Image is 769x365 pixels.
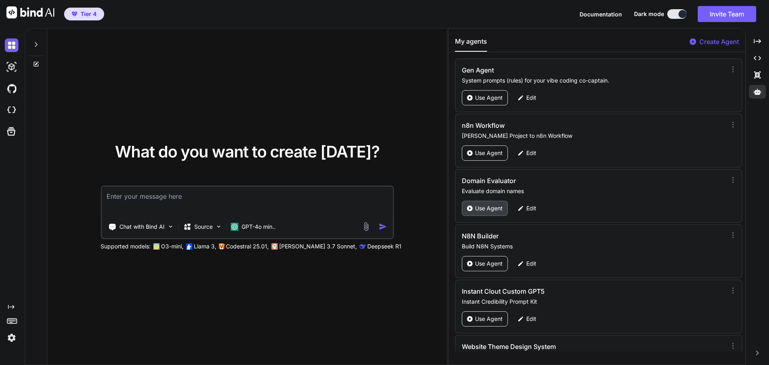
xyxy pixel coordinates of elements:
[167,223,174,230] img: Pick Tools
[699,37,739,46] p: Create Agent
[580,10,622,18] button: Documentation
[462,242,723,250] p: Build N8N Systems
[5,60,18,74] img: darkAi-studio
[580,11,622,18] span: Documentation
[115,142,380,161] span: What do you want to create [DATE]?
[5,331,18,345] img: settings
[462,187,723,195] p: Evaluate domain names
[367,242,401,250] p: Deepseek R1
[462,286,645,296] h3: Instant Clout Custom GPT5
[475,260,503,268] p: Use Agent
[475,94,503,102] p: Use Agent
[279,242,357,250] p: [PERSON_NAME] 3.7 Sonnet,
[219,244,224,249] img: Mistral-AI
[462,231,645,241] h3: N8N Builder
[698,6,756,22] button: Invite Team
[230,223,238,231] img: GPT-4o mini
[526,204,536,212] p: Edit
[462,77,723,85] p: System prompts (rules) for your vibe coding co-captain.
[5,103,18,117] img: cloudideIcon
[6,6,54,18] img: Bind AI
[462,176,645,186] h3: Domain Evaluator
[475,204,503,212] p: Use Agent
[462,298,723,306] p: Instant Credibility Prompt Kit
[242,223,276,231] p: GPT-4o min..
[101,242,151,250] p: Supported models:
[194,223,213,231] p: Source
[462,342,645,351] h3: Website Theme Design System
[119,223,165,231] p: Chat with Bind AI
[526,149,536,157] p: Edit
[5,82,18,95] img: githubDark
[161,242,183,250] p: O3-mini,
[462,121,645,130] h3: n8n Workflow
[378,222,387,231] img: icon
[5,38,18,52] img: darkChat
[361,222,370,231] img: attachment
[475,149,503,157] p: Use Agent
[215,223,222,230] img: Pick Models
[359,243,366,250] img: claude
[526,315,536,323] p: Edit
[634,10,664,18] span: Dark mode
[81,10,97,18] span: Tier 4
[462,65,645,75] h3: Gen Agent
[475,315,503,323] p: Use Agent
[455,36,487,52] button: My agents
[526,94,536,102] p: Edit
[72,12,77,16] img: premium
[64,8,104,20] button: premiumTier 4
[526,260,536,268] p: Edit
[226,242,269,250] p: Codestral 25.01,
[271,243,278,250] img: claude
[153,243,159,250] img: GPT-4
[462,132,723,140] p: [PERSON_NAME] Project to n8n Workflow
[186,243,192,250] img: Llama2
[194,242,216,250] p: Llama 3,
